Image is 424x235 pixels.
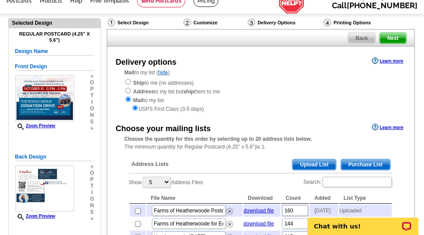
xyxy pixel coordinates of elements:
[90,112,94,119] span: n
[133,97,143,103] strong: Mail
[125,136,312,142] strong: Choose the quantity for this order by selecting up to 20 address lists below.
[147,193,243,204] th: File Name
[90,183,94,189] span: t
[129,176,203,189] label: Show Address Files
[90,189,94,196] span: i
[9,19,101,27] div: Selected Design
[108,19,115,26] img: Select Design
[227,208,233,215] img: delete.png
[243,208,274,214] a: download file
[339,205,392,217] td: Uploaded
[302,208,424,235] iframe: LiveChat chat widget
[323,18,400,27] div: Printing Options
[116,56,177,68] div: Delivery options
[372,124,403,131] a: Learn more
[125,78,397,113] div: to me (no addresses) to my list but them to me to my list
[310,205,338,217] td: [DATE]
[90,106,94,112] span: o
[131,160,169,168] span: Address Lists
[281,193,309,204] th: Count
[15,75,74,121] img: small-thumb.jpg
[107,18,183,29] div: Select Design
[183,18,247,27] div: Customize
[339,193,392,204] th: List Type
[303,176,392,188] label: Search:
[90,163,94,170] span: »
[116,123,211,135] div: Choose your mailing lists
[15,165,74,212] img: small-thumb.jpg
[158,70,168,76] a: hide
[133,89,154,95] strong: Address
[227,219,233,225] a: Remove this list
[15,31,94,43] h4: Regular Postcard (4.25" x 5.6")
[107,69,414,113] div: to my list ( )
[243,221,274,227] a: download file
[125,70,135,76] strong: Mail
[125,104,397,113] div: USPS First Class (3-5 days)
[90,99,94,106] span: i
[380,33,406,43] span: Next
[324,19,331,26] img: Printing Options & Summary
[183,89,194,95] strong: ship
[90,215,94,222] span: »
[90,125,94,132] span: »
[227,206,233,212] a: Remove this list
[15,47,94,56] h5: Design Name
[348,33,376,44] a: Back
[293,159,335,170] span: Upload List
[143,177,171,188] select: ShowAddress Files
[243,193,280,204] th: Download
[322,177,392,187] input: Search:
[227,221,233,228] img: delete.png
[133,80,145,86] strong: Ship
[15,63,94,71] h5: Front Design
[184,19,191,26] img: Customize
[90,209,94,215] span: s
[310,193,338,204] th: Added
[341,159,390,170] span: Purchase List
[90,73,94,79] span: »
[348,33,375,43] span: Back
[248,19,255,26] img: Delivery Options
[15,214,56,218] a: Zoom Preview
[90,196,94,202] span: o
[90,170,94,176] span: o
[247,18,323,29] div: Delivery Options
[90,202,94,209] span: n
[372,57,403,64] a: Learn more
[90,93,94,99] span: t
[90,86,94,93] span: p
[107,135,414,151] div: The minimum quantity for Regular Postcard (4.25" x 5.6")is 1.
[90,119,94,125] span: s
[15,153,94,161] h5: Back Design
[332,1,417,10] span: Call
[15,123,56,128] a: Zoom Preview
[90,79,94,86] span: o
[90,176,94,183] span: p
[347,1,417,10] a: [PHONE_NUMBER]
